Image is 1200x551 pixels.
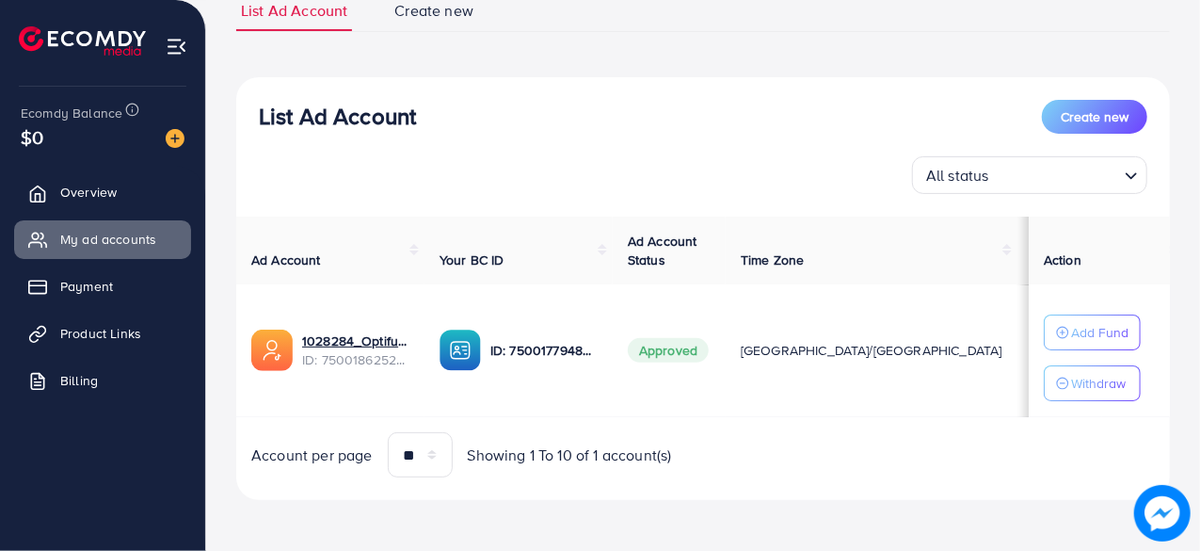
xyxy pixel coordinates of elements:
span: $0 [21,123,43,151]
div: <span class='underline'>1028284_Optifume_1746273331232</span></br>7500186252327731208 [302,332,409,370]
img: ic-ba-acc.ded83a64.svg [440,330,481,371]
span: [GEOGRAPHIC_DATA]/[GEOGRAPHIC_DATA] [741,341,1002,360]
input: Search for option [995,158,1117,189]
a: Billing [14,362,191,399]
span: Ad Account Status [628,232,697,269]
p: Withdraw [1071,372,1126,395]
span: All status [922,162,993,189]
img: logo [19,26,146,56]
h3: List Ad Account [259,103,416,130]
a: Product Links [14,315,191,352]
span: Ecomdy Balance [21,104,122,122]
div: Search for option [912,156,1147,194]
a: 1028284_Optifume_1746273331232 [302,332,409,350]
span: Create new [1061,107,1128,126]
span: Showing 1 To 10 of 1 account(s) [468,445,672,466]
span: Payment [60,277,113,296]
a: My ad accounts [14,220,191,258]
button: Add Fund [1044,315,1141,350]
button: Withdraw [1044,365,1141,401]
button: Create new [1042,100,1147,134]
img: ic-ads-acc.e4c84228.svg [251,330,293,371]
span: Approved [628,338,709,363]
span: Time Zone [741,251,804,269]
span: Billing [60,371,98,390]
img: image [1134,485,1191,542]
span: Overview [60,183,117,202]
span: Product Links [60,324,141,343]
span: My ad accounts [60,230,156,249]
span: Ad Account [251,251,321,269]
span: Action [1044,251,1081,269]
a: Overview [14,173,191,211]
p: ID: 7500177948360687624 [490,339,598,362]
p: Add Fund [1071,321,1128,344]
span: ID: 7500186252327731208 [302,350,409,369]
span: Your BC ID [440,251,504,269]
img: menu [166,36,187,57]
img: image [166,129,184,148]
span: Account per page [251,445,373,466]
a: Payment [14,267,191,305]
